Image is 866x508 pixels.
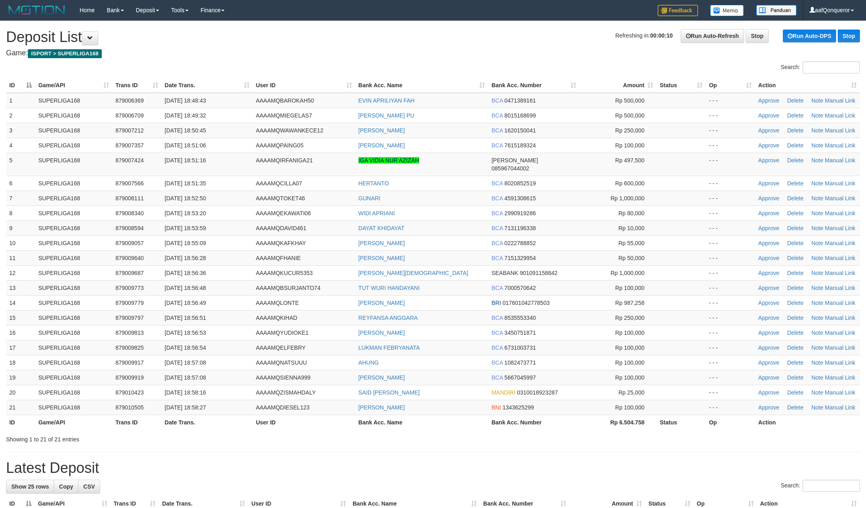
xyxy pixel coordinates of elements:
[11,483,49,490] span: Show 25 rows
[165,97,206,104] span: [DATE] 18:48:43
[811,315,824,321] a: Note
[706,123,755,138] td: - - -
[825,300,856,306] a: Manual Link
[781,480,860,492] label: Search:
[615,300,644,306] span: Rp 987,258
[165,180,206,187] span: [DATE] 18:51:35
[359,142,405,149] a: [PERSON_NAME]
[811,157,824,164] a: Note
[359,359,379,366] a: AHUNG
[359,127,405,134] a: [PERSON_NAME]
[115,285,144,291] span: 879009773
[825,195,856,202] a: Manual Link
[359,180,389,187] a: HERTANTO
[359,330,405,336] a: [PERSON_NAME]
[491,97,503,104] span: BCA
[758,344,779,351] a: Approve
[35,265,112,280] td: SUPERLIGA168
[825,270,856,276] a: Manual Link
[787,240,803,246] a: Delete
[811,112,824,119] a: Note
[256,210,311,216] span: AAAAMQEKAWATI06
[787,315,803,321] a: Delete
[811,97,824,104] a: Note
[6,235,35,250] td: 10
[787,285,803,291] a: Delete
[615,142,644,149] span: Rp 100,000
[35,325,112,340] td: SUPERLIGA168
[758,97,779,104] a: Approve
[165,315,206,321] span: [DATE] 18:56:51
[6,280,35,295] td: 13
[811,359,824,366] a: Note
[165,330,206,336] span: [DATE] 18:56:53
[165,285,206,291] span: [DATE] 18:56:48
[115,300,144,306] span: 879009779
[504,315,536,321] span: Copy 8535553340 to clipboard
[256,225,306,231] span: AAAAMQDAVID461
[504,97,536,104] span: Copy 0471389161 to clipboard
[256,127,323,134] span: AAAAMQWAWANKECE12
[165,270,206,276] span: [DATE] 18:56:36
[811,270,824,276] a: Note
[746,29,769,43] a: Stop
[6,138,35,153] td: 4
[256,255,301,261] span: AAAAMQFHANIE
[35,220,112,235] td: SUPERLIGA168
[787,157,803,164] a: Delete
[811,300,824,306] a: Note
[787,270,803,276] a: Delete
[787,225,803,231] a: Delete
[706,265,755,280] td: - - -
[619,255,645,261] span: Rp 50,000
[35,138,112,153] td: SUPERLIGA168
[787,142,803,149] a: Delete
[825,142,856,149] a: Manual Link
[115,315,144,321] span: 879009797
[811,255,824,261] a: Note
[781,61,860,73] label: Search:
[706,138,755,153] td: - - -
[115,97,144,104] span: 879006369
[803,61,860,73] input: Search:
[825,157,856,164] a: Manual Link
[359,195,380,202] a: GUNARI
[35,295,112,310] td: SUPERLIGA168
[115,210,144,216] span: 879008340
[256,112,312,119] span: AAAAMQMIEGELAS7
[658,5,698,16] img: Feedback.jpg
[504,285,536,291] span: Copy 7000570642 to clipboard
[504,112,536,119] span: Copy 8015168699 to clipboard
[610,270,644,276] span: Rp 1,000,000
[256,195,305,202] span: AAAAMQTOKET46
[115,195,144,202] span: 879008111
[758,210,779,216] a: Approve
[758,270,779,276] a: Approve
[825,285,856,291] a: Manual Link
[165,127,206,134] span: [DATE] 18:50:45
[825,404,856,411] a: Manual Link
[256,344,306,351] span: AAAAMQELFEBRY
[115,330,144,336] span: 879009813
[6,191,35,206] td: 7
[355,78,489,93] th: Bank Acc. Name: activate to sort column ascending
[35,280,112,295] td: SUPERLIGA168
[706,250,755,265] td: - - -
[610,195,644,202] span: Rp 1,000,000
[615,180,644,187] span: Rp 600,000
[811,180,824,187] a: Note
[758,315,779,321] a: Approve
[811,142,824,149] a: Note
[491,112,503,119] span: BCA
[504,210,536,216] span: Copy 2990919286 to clipboard
[619,210,645,216] span: Rp 80,000
[787,374,803,381] a: Delete
[758,300,779,306] a: Approve
[359,157,419,164] a: IGA VIDIA NUR AZIZAH
[787,97,803,104] a: Delete
[706,295,755,310] td: - - -
[706,310,755,325] td: - - -
[811,225,824,231] a: Note
[783,29,836,42] a: Run Auto-DPS
[706,340,755,355] td: - - -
